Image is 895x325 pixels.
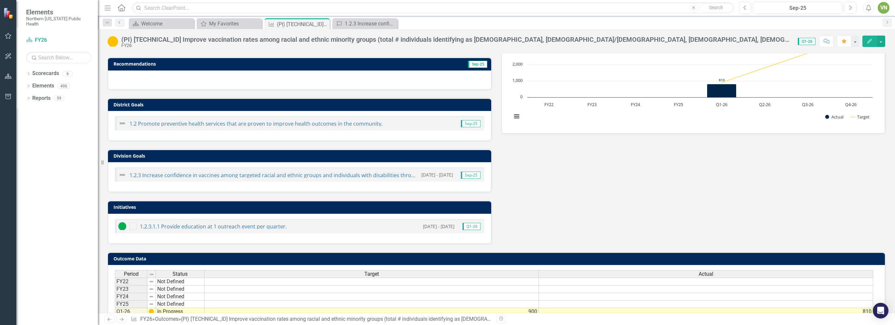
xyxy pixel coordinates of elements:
a: 1.2.3 Increase confidence in vaccines among targeted racial and ethnic groups and individuals wit... [334,20,396,28]
td: FY23 [115,286,147,293]
text: FY25 [674,101,683,107]
td: Q1-26 [115,308,147,316]
small: [DATE] - [DATE] [423,223,454,229]
text: Q3-26 [802,101,813,107]
button: Show Actual [825,114,843,120]
div: Welcome [141,20,192,28]
td: Not Defined [156,293,205,301]
input: Search ClearPoint... [132,2,734,14]
span: Q1-26 [798,38,815,45]
td: Not Defined [156,301,205,308]
text: FY22 [544,101,554,107]
text: 810 [719,78,725,82]
div: 1.2.3 Increase confidence in vaccines among targeted racial and ethnic groups and individuals wit... [345,20,396,28]
path: Q1-26, 810. Actual. [707,84,736,98]
button: Show Target [851,114,870,120]
img: 8DAGhfEEPCf229AAAAAElFTkSuQmCC [149,279,154,284]
img: Not Defined [118,171,126,179]
span: Target [364,271,379,277]
a: Outcomes [155,316,178,322]
text: Q2-26 [759,101,770,107]
span: Sep-25 [461,172,480,179]
div: Sep-25 [755,4,840,12]
a: 1.2 Promote preventive health services that are proven to improve health outcomes in the community. [129,120,383,127]
text: 1,000 [512,77,523,83]
td: FY24 [115,293,147,301]
span: Status [173,271,188,277]
div: 6 [62,71,73,76]
span: Search [709,5,723,10]
img: wGx2qEnQ2cMDAAAAABJRU5ErkJggg== [149,309,154,314]
td: 900 [205,308,539,316]
span: Q1-26 [463,223,480,230]
text: 2,000 [512,61,523,67]
a: Elements [32,82,54,90]
input: Search Below... [26,52,91,63]
td: In Progress [156,308,205,316]
img: On Target [118,222,126,230]
span: Sep-25 [461,120,480,127]
div: Open Intercom Messenger [873,303,888,318]
img: 8DAGhfEEPCf229AAAAAElFTkSuQmCC [149,286,154,292]
text: FY24 [631,101,640,107]
a: Scorecards [32,70,59,77]
h3: Division Goals [114,153,488,158]
td: FY25 [115,301,147,308]
text: Q4-26 [845,101,857,107]
a: FY26 [26,37,91,44]
a: 1.2.3.1.1 Provide education at 1 outreach event per quarter. [140,223,287,230]
svg: Interactive chart [508,29,876,127]
img: In Progress [108,36,118,47]
div: » » [131,316,492,323]
a: 1.2.3 Increase confidence in vaccines among targeted racial and ethnic groups and individuals wit... [129,172,534,179]
td: Not Defined [156,278,205,286]
button: View chart menu, Chart [512,112,521,121]
div: (PI) [TECHNICAL_ID] Improve vaccination rates among racial and ethnic minority groups (total # in... [121,36,791,43]
div: FY26 [121,43,791,48]
img: ClearPoint Strategy [3,8,15,19]
img: Not Defined [118,119,126,127]
img: 8DAGhfEEPCf229AAAAAElFTkSuQmCC [149,302,154,307]
a: FY26 [140,316,152,322]
text: Q1-26 [716,101,727,107]
small: Northern [US_STATE] Public Health [26,16,91,27]
h3: Outcome Data [114,256,882,261]
div: (PI) [TECHNICAL_ID] Improve vaccination rates among racial and ethnic minority groups (total # in... [277,20,328,28]
img: 8DAGhfEEPCf229AAAAAElFTkSuQmCC [149,272,154,277]
button: VN [878,2,889,14]
h3: Initiatives [114,205,488,209]
small: [DATE] - [DATE] [421,172,453,178]
div: My Favorites [209,20,260,28]
img: 8DAGhfEEPCf229AAAAAElFTkSuQmCC [149,294,154,299]
td: 810 [539,308,873,316]
div: 496 [57,83,70,89]
span: Elements [26,8,91,16]
a: My Favorites [198,20,260,28]
button: Sep-25 [753,2,842,14]
span: Sep-25 [468,61,487,68]
td: Not Defined [156,286,205,293]
text: 0 [520,94,523,100]
button: Search [700,3,733,12]
div: Chart. Highcharts interactive chart. [508,29,878,127]
h3: Recommendations [114,61,368,66]
div: 59 [54,96,64,101]
a: Reports [32,95,51,102]
h3: District Goals [114,102,488,107]
span: Period [124,271,139,277]
td: FY22 [115,278,147,286]
a: Welcome [130,20,192,28]
text: FY23 [587,101,597,107]
span: Actual [699,271,713,277]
